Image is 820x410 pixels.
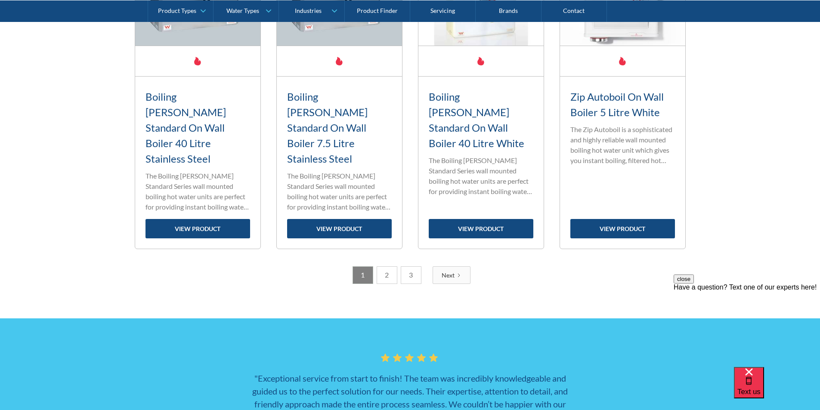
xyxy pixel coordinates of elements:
div: Industries [295,7,322,14]
p: The Boiling [PERSON_NAME] Standard Series wall mounted boiling hot water units are perfect for pr... [287,171,392,212]
a: 1 [353,266,373,284]
h3: Boiling [PERSON_NAME] Standard On Wall Boiler 7.5 Litre Stainless Steel [287,89,392,166]
a: view product [570,219,675,238]
div: Water Types [226,7,259,14]
div: List [135,266,686,284]
div: Next [442,271,455,280]
iframe: podium webchat widget prompt [674,274,820,378]
p: The Zip Autoboil is a sophisticated and highly reliable wall mounted boiling hot water unit which... [570,124,675,166]
iframe: podium webchat widget bubble [734,367,820,410]
div: Product Types [158,7,196,14]
a: 2 [377,266,397,284]
a: 3 [401,266,421,284]
h3: Boiling [PERSON_NAME] Standard On Wall Boiler 40 Litre Stainless Steel [145,89,250,166]
a: view product [429,219,533,238]
p: The Boiling [PERSON_NAME] Standard Series wall mounted boiling hot water units are perfect for pr... [429,155,533,197]
h3: Boiling [PERSON_NAME] Standard On Wall Boiler 40 Litre White [429,89,533,151]
a: view product [287,219,392,238]
a: Next Page [433,266,470,284]
a: view product [145,219,250,238]
h3: Zip Autoboil On Wall Boiler 5 Litre White [570,89,675,120]
p: The Boiling [PERSON_NAME] Standard Series wall mounted boiling hot water units are perfect for pr... [145,171,250,212]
